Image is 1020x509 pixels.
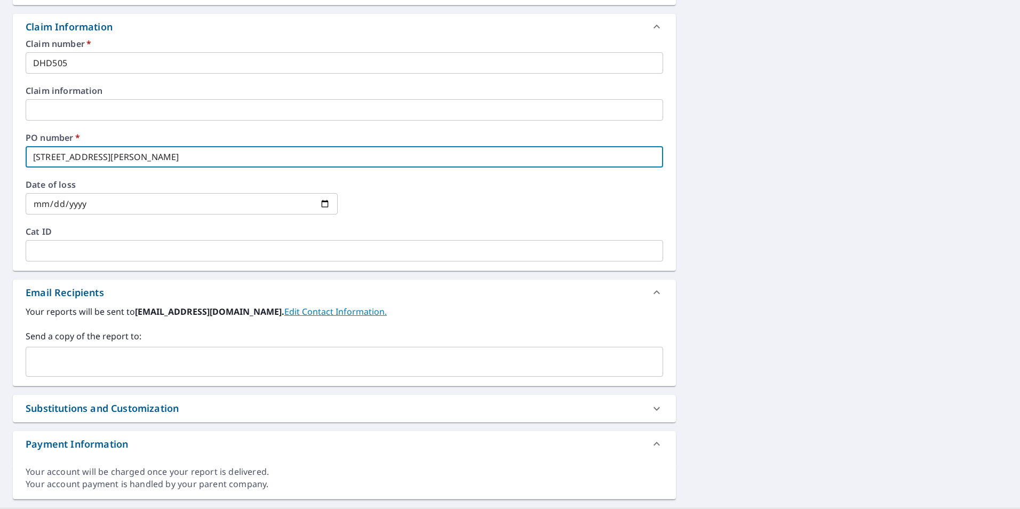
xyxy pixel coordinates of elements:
[26,20,113,34] div: Claim Information
[13,14,676,39] div: Claim Information
[13,431,676,457] div: Payment Information
[26,285,104,300] div: Email Recipients
[26,39,663,48] label: Claim number
[26,227,663,236] label: Cat ID
[135,306,284,317] b: [EMAIL_ADDRESS][DOMAIN_NAME].
[26,437,128,451] div: Payment Information
[13,395,676,422] div: Substitutions and Customization
[13,280,676,305] div: Email Recipients
[26,401,179,416] div: Substitutions and Customization
[26,86,663,95] label: Claim information
[26,478,663,490] div: Your account payment is handled by your parent company.
[284,306,387,317] a: EditContactInfo
[26,466,663,478] div: Your account will be charged once your report is delivered.
[26,330,663,343] label: Send a copy of the report to:
[26,305,663,318] label: Your reports will be sent to
[26,133,663,142] label: PO number
[26,180,338,189] label: Date of loss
